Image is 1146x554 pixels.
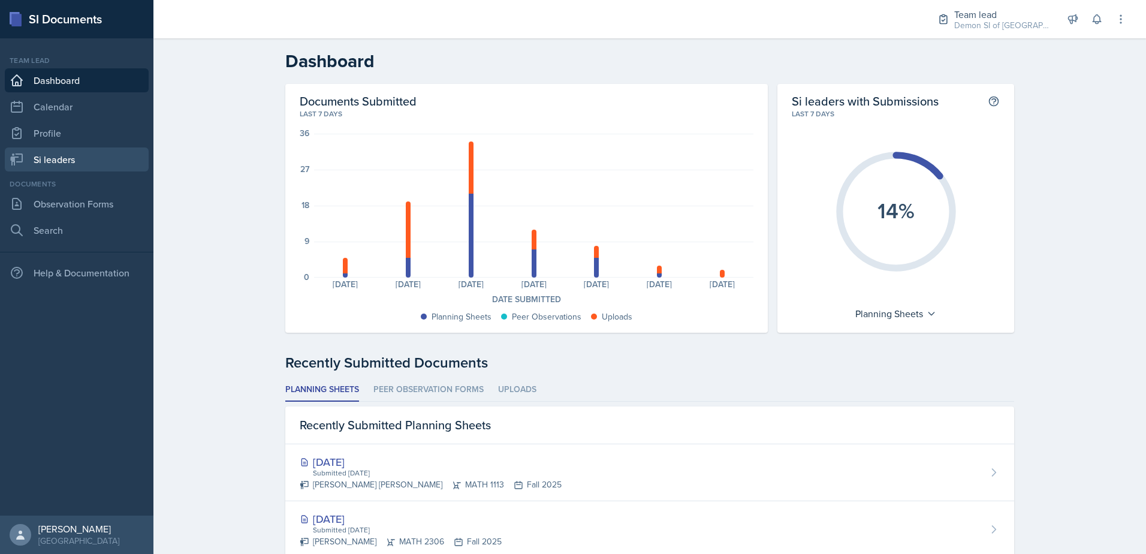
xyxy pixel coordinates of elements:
[301,201,309,209] div: 18
[628,280,691,288] div: [DATE]
[304,237,309,245] div: 9
[300,511,502,527] div: [DATE]
[285,444,1014,501] a: [DATE] Submitted [DATE] [PERSON_NAME] [PERSON_NAME]MATH 1113Fall 2025
[314,280,377,288] div: [DATE]
[285,50,1014,72] h2: Dashboard
[285,352,1014,374] div: Recently Submitted Documents
[5,147,149,171] a: Si leaders
[285,378,359,402] li: Planning Sheets
[792,109,1000,119] div: Last 7 days
[300,535,502,548] div: [PERSON_NAME] MATH 2306 Fall 2025
[512,311,581,323] div: Peer Observations
[300,293,753,306] div: Date Submitted
[300,478,562,491] div: [PERSON_NAME] [PERSON_NAME] MATH 1113 Fall 2025
[5,261,149,285] div: Help & Documentation
[498,378,536,402] li: Uploads
[300,454,562,470] div: [DATE]
[377,280,440,288] div: [DATE]
[792,94,939,109] h2: Si leaders with Submissions
[954,7,1050,22] div: Team lead
[502,280,565,288] div: [DATE]
[373,378,484,402] li: Peer Observation Forms
[565,280,628,288] div: [DATE]
[691,280,754,288] div: [DATE]
[38,535,119,547] div: [GEOGRAPHIC_DATA]
[285,407,1014,444] div: Recently Submitted Planning Sheets
[38,523,119,535] div: [PERSON_NAME]
[300,94,753,109] h2: Documents Submitted
[440,280,503,288] div: [DATE]
[5,121,149,145] a: Profile
[877,195,915,226] text: 14%
[5,218,149,242] a: Search
[849,304,942,323] div: Planning Sheets
[312,468,562,478] div: Submitted [DATE]
[304,273,309,281] div: 0
[5,95,149,119] a: Calendar
[300,109,753,119] div: Last 7 days
[312,525,502,535] div: Submitted [DATE]
[5,55,149,66] div: Team lead
[5,192,149,216] a: Observation Forms
[300,129,309,137] div: 36
[300,165,309,173] div: 27
[5,179,149,189] div: Documents
[954,19,1050,32] div: Demon SI of [GEOGRAPHIC_DATA] / Fall 2025
[5,68,149,92] a: Dashboard
[432,311,491,323] div: Planning Sheets
[602,311,632,323] div: Uploads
